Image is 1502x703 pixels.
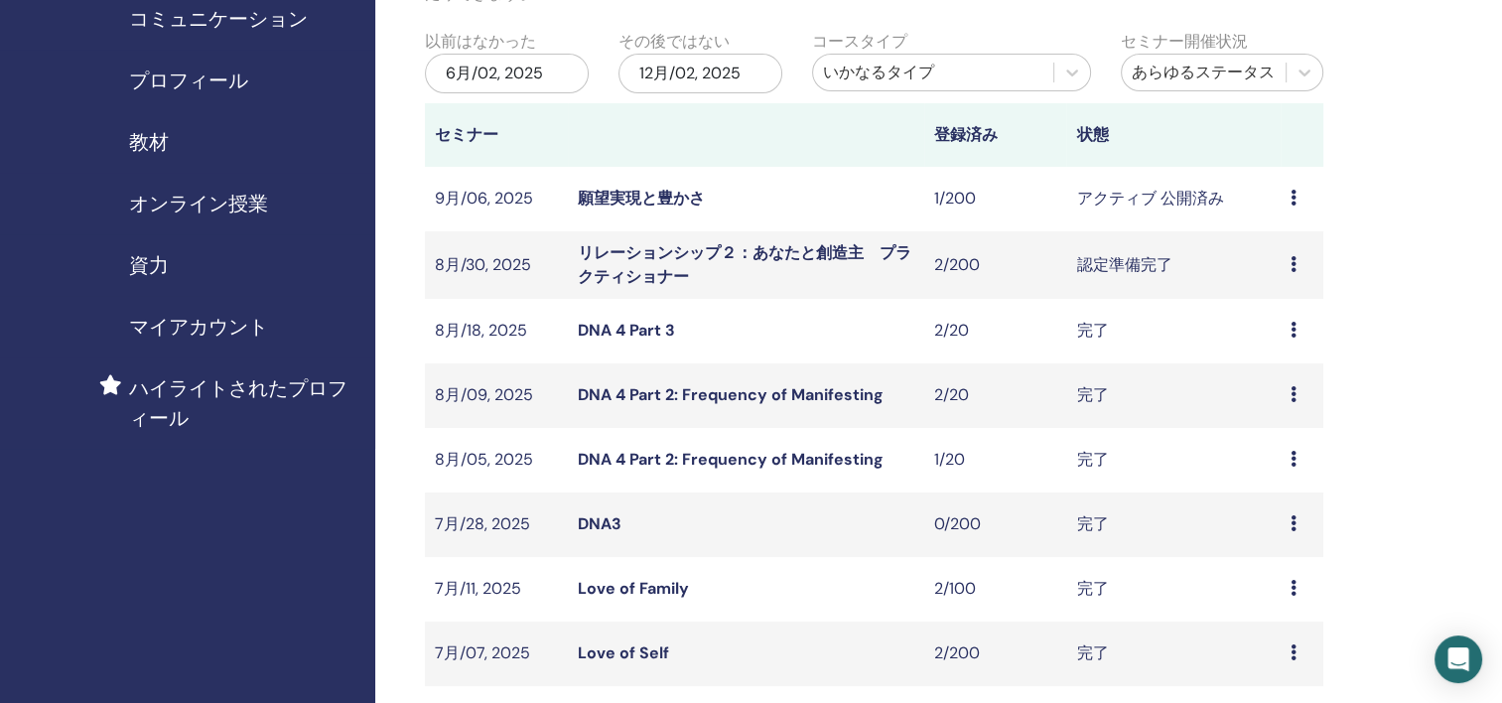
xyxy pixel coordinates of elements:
span: コミュニケーション [129,4,308,34]
td: 2/20 [924,363,1067,428]
td: 8月/09, 2025 [425,363,568,428]
td: 完了 [1066,363,1280,428]
td: 8月/30, 2025 [425,231,568,299]
div: 12月/02, 2025 [618,54,782,93]
label: 以前はなかった [425,30,536,54]
td: 2/20 [924,299,1067,363]
td: 7月/28, 2025 [425,492,568,557]
label: その後ではない [618,30,730,54]
a: リレーションシップ２：あなたと創造主 プラクティショナー [578,242,911,287]
a: DNA 4 Part 2: Frequency of Manifesting [578,449,884,470]
span: 資力 [129,250,169,280]
th: 状態 [1066,103,1280,167]
td: 7月/11, 2025 [425,557,568,622]
a: DNA 4 Part 3 [578,320,675,341]
span: ハイライトされたプロフィール [129,373,359,433]
span: オンライン授業 [129,189,268,218]
td: 1/20 [924,428,1067,492]
a: Love of Family [578,578,689,599]
label: セミナー開催状況 [1121,30,1248,54]
span: マイアカウント [129,312,268,342]
span: 教材 [129,127,169,157]
div: いかなるタイプ [823,61,1044,84]
td: 1/200 [924,167,1067,231]
td: 8月/05, 2025 [425,428,568,492]
td: 完了 [1066,299,1280,363]
td: 完了 [1066,622,1280,686]
td: 完了 [1066,428,1280,492]
div: あらゆるステータス [1132,61,1276,84]
th: 登録済み [924,103,1067,167]
td: 0/200 [924,492,1067,557]
td: 9月/06, 2025 [425,167,568,231]
th: セミナー [425,103,568,167]
td: 2/200 [924,231,1067,299]
td: アクティブ 公開済み [1066,167,1280,231]
div: 6月/02, 2025 [425,54,589,93]
div: Open Intercom Messenger [1434,635,1482,683]
a: 願望実現と豊かさ [578,188,705,209]
a: DNA 4 Part 2: Frequency of Manifesting [578,384,884,405]
td: 8月/18, 2025 [425,299,568,363]
label: コースタイプ [812,30,907,54]
a: DNA3 [578,513,621,534]
a: Love of Self [578,642,669,663]
td: 認定準備完了 [1066,231,1280,299]
td: 完了 [1066,492,1280,557]
td: 2/100 [924,557,1067,622]
td: 2/200 [924,622,1067,686]
td: 完了 [1066,557,1280,622]
span: プロフィール [129,66,248,95]
td: 7月/07, 2025 [425,622,568,686]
